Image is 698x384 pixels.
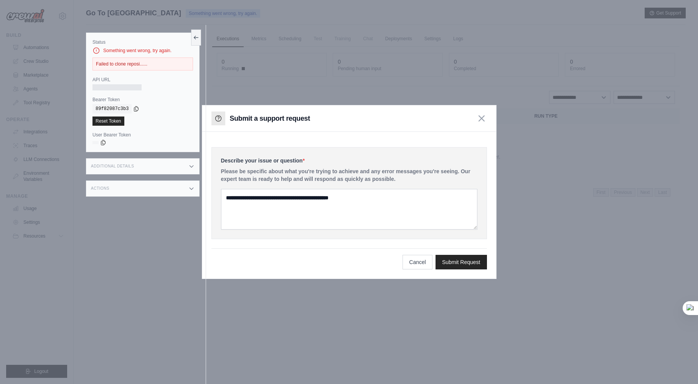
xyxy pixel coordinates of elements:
[221,157,477,164] label: Describe your issue or question
[403,255,432,269] button: Cancel
[92,77,193,83] label: API URL
[221,167,477,183] p: Please be specific about what you're trying to achieve and any error messages you're seeing. Our ...
[92,97,193,103] label: Bearer Token
[92,132,193,138] label: User Bearer Token
[230,113,310,124] h3: Submit a support request
[91,186,109,191] h3: Actions
[92,47,193,54] div: Something went wrong, try again.
[92,39,193,45] label: Status
[92,117,124,126] a: Reset Token
[436,255,487,269] button: Submit Request
[92,57,193,71] div: Failed to clone reposi......
[91,164,134,169] h3: Additional Details
[92,104,132,113] code: 89f82087c3b3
